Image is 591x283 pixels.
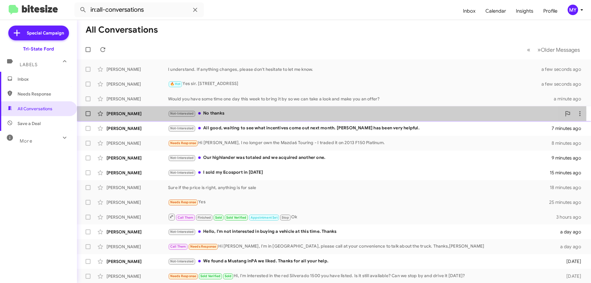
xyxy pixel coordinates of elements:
span: Not-Interested [170,230,194,234]
span: Needs Response [18,91,70,97]
div: MY [568,5,578,15]
div: [PERSON_NAME] [107,125,168,131]
div: 25 minutes ago [549,199,586,205]
div: [PERSON_NAME] [107,140,168,146]
div: 7 minutes ago [552,125,586,131]
div: [PERSON_NAME] [107,199,168,205]
span: Not-Interested [170,126,194,130]
span: More [20,138,32,144]
div: Hi [PERSON_NAME], I no longer own the Mazda6 Touring - I traded it on 2013 F150 Platinum. [168,139,552,147]
span: Sold [215,216,222,220]
div: Yes [168,199,549,206]
span: Not-Interested [170,171,194,175]
div: Hello, I'm not interested in buying a vehicle at this time. Thanks [168,228,557,235]
div: [PERSON_NAME] [107,229,168,235]
div: [PERSON_NAME] [107,258,168,265]
span: Not-Interested [170,156,194,160]
div: [PERSON_NAME] [107,66,168,72]
span: Not-Interested [170,259,194,263]
span: Not-Interested [170,111,194,115]
div: a day ago [557,244,586,250]
span: Special Campaign [27,30,64,36]
span: Stop [282,216,289,220]
div: [PERSON_NAME] [107,111,168,117]
div: [PERSON_NAME] [107,214,168,220]
div: 9 minutes ago [552,155,586,161]
button: Next [534,43,584,56]
div: [PERSON_NAME] [107,184,168,191]
div: 18 minutes ago [550,184,586,191]
div: [PERSON_NAME] [107,81,168,87]
div: Sure if the price is right, anything is for sale [168,184,550,191]
button: Previous [523,43,534,56]
div: Ok [168,213,556,221]
div: a few seconds ago [549,66,586,72]
a: Special Campaign [8,26,69,40]
div: I sold my Ecosport in [DATE] [168,169,550,176]
h1: All Conversations [86,25,158,35]
span: Needs Response [170,200,196,204]
span: » [537,46,541,54]
span: Call Them [170,245,186,249]
div: Tri-State Ford [23,46,54,52]
span: 🔥 Hot [170,82,181,86]
a: Inbox [458,2,480,20]
a: Insights [511,2,538,20]
div: a minute ago [554,96,586,102]
div: [DATE] [557,258,586,265]
span: Finished [198,216,211,220]
span: Sold Verified [226,216,247,220]
div: All good, waiting to see what incentives come out next month. [PERSON_NAME] has been very helpful. [168,125,552,132]
div: 3 hours ago [556,214,586,220]
div: [PERSON_NAME] [107,155,168,161]
span: Sold Verified [200,274,221,278]
input: Search [74,2,204,17]
div: [PERSON_NAME] [107,170,168,176]
div: I understand. If anything changes, please don't hesitate to let me know. [168,66,549,72]
nav: Page navigation example [524,43,584,56]
div: [PERSON_NAME] [107,273,168,279]
div: 8 minutes ago [552,140,586,146]
button: MY [562,5,584,15]
div: Hi [PERSON_NAME], I'm in [GEOGRAPHIC_DATA], please call at your convenience to talk about the tru... [168,243,557,250]
span: Call Them [178,216,194,220]
span: Inbox [18,76,70,82]
div: Yes sir. [STREET_ADDRESS] [168,80,549,87]
a: Profile [538,2,562,20]
span: Appointment Set [251,216,278,220]
div: No thanks [168,110,561,117]
span: Needs Response [170,274,196,278]
div: a day ago [557,229,586,235]
span: Save a Deal [18,120,41,127]
span: Sold [225,274,232,278]
span: All Conversations [18,106,52,112]
div: We found a Mustang inPA we liked. Thanks for all your help. [168,258,557,265]
a: Calendar [480,2,511,20]
div: 15 minutes ago [550,170,586,176]
div: [DATE] [557,273,586,279]
span: Labels [20,62,38,67]
div: Hi, I'm interested in the red Silverado 1500 you have listed. Is it still available? Can we stop ... [168,273,557,280]
div: Would you have some time one day this week to bring it by so we can take a look and make you an o... [168,96,554,102]
span: « [527,46,530,54]
div: [PERSON_NAME] [107,244,168,250]
span: Needs Response [170,141,196,145]
span: Older Messages [541,46,580,53]
div: [PERSON_NAME] [107,96,168,102]
div: Our highlander was totaled and we acquired another one. [168,154,552,161]
div: a few seconds ago [549,81,586,87]
span: Needs Response [190,245,216,249]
